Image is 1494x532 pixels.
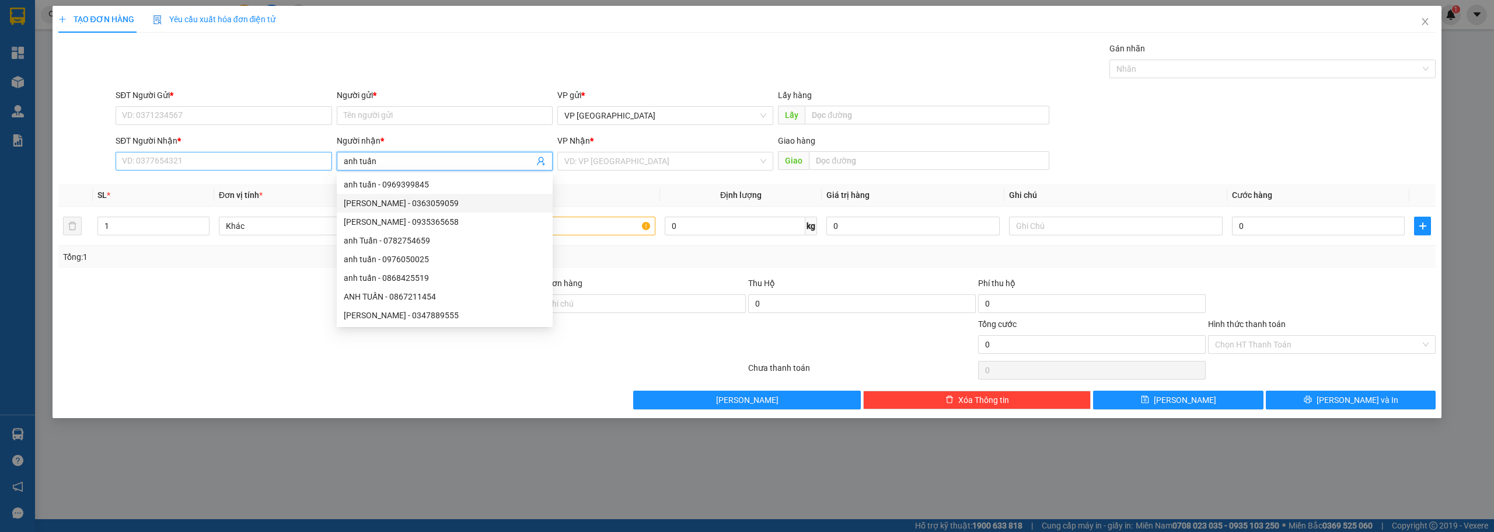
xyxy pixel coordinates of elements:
[1304,395,1312,405] span: printer
[1317,394,1398,406] span: [PERSON_NAME] và In
[748,279,775,288] span: Thu Hộ
[518,279,582,288] label: Ghi chú đơn hàng
[564,107,766,124] span: VP Sài Gòn
[10,38,128,66] div: bao bì [PERSON_NAME]
[826,217,999,235] input: 0
[1109,44,1145,53] label: Gán nhãn
[826,190,870,200] span: Giá trị hàng
[557,89,773,102] div: VP gửi
[10,11,28,23] span: Gửi:
[1415,221,1430,231] span: plus
[805,217,817,235] span: kg
[337,306,553,325] div: Anh Tuấn Anh - 0347889555
[978,277,1206,294] div: Phí thu hộ
[58,15,67,23] span: plus
[778,151,809,170] span: Giao
[1208,319,1286,329] label: Hình thức thanh toán
[344,253,546,266] div: anh tuấn - 0976050025
[1232,190,1272,200] span: Cước hàng
[153,15,276,24] span: Yêu cầu xuất hóa đơn điện tử
[518,294,746,313] input: Ghi chú đơn hàng
[337,269,553,287] div: anh tuấn - 0868425519
[809,151,1049,170] input: Dọc đường
[863,391,1091,409] button: deleteXóa Thông tin
[137,52,218,68] div: 0937618667
[747,361,977,382] div: Chưa thanh toán
[1004,184,1227,207] th: Ghi chú
[226,217,425,235] span: Khác
[1414,217,1431,235] button: plus
[63,217,82,235] button: delete
[116,89,331,102] div: SĐT Người Gửi
[344,234,546,247] div: anh Tuấn - 0782754659
[1093,391,1263,409] button: save[PERSON_NAME]
[337,213,553,231] div: Anh Tuấn - 0935365658
[337,175,553,194] div: anh tuấn - 0969399845
[1409,6,1441,39] button: Close
[716,394,779,406] span: [PERSON_NAME]
[945,395,954,405] span: delete
[337,250,553,269] div: anh tuấn - 0976050025
[778,136,815,145] span: Giao hàng
[337,231,553,250] div: anh Tuấn - 0782754659
[557,136,590,145] span: VP Nhận
[344,215,546,228] div: [PERSON_NAME] - 0935365658
[344,197,546,210] div: [PERSON_NAME] - 0363059059
[778,106,805,124] span: Lấy
[337,134,553,147] div: Người nhận
[116,134,331,147] div: SĐT Người Nhận
[778,91,812,100] span: Lấy hàng
[344,178,546,191] div: anh tuấn - 0969399845
[10,10,128,38] div: VP [GEOGRAPHIC_DATA]
[63,251,576,263] div: Tổng: 1
[153,15,162,25] img: icon
[1154,394,1216,406] span: [PERSON_NAME]
[344,272,546,284] div: anh tuấn - 0868425519
[536,157,546,166] span: user-add
[344,290,546,303] div: ANH TUẤN - 0867211454
[958,394,1009,406] span: Xóa Thông tin
[1141,395,1149,405] span: save
[337,287,553,306] div: ANH TUẤN - 0867211454
[633,391,861,409] button: [PERSON_NAME]
[1420,17,1430,26] span: close
[978,319,1017,329] span: Tổng cước
[10,66,128,82] div: 0938436412
[137,11,165,23] span: Nhận:
[337,89,553,102] div: Người gửi
[137,38,218,52] div: bánh kem 24h
[58,15,134,24] span: TẠO ĐƠN HÀNG
[1009,217,1223,235] input: Ghi Chú
[344,309,546,322] div: [PERSON_NAME] - 0347889555
[219,190,263,200] span: Đơn vị tính
[805,106,1049,124] input: Dọc đường
[137,10,218,38] div: VP Cư Jút
[1266,391,1436,409] button: printer[PERSON_NAME] và In
[720,190,762,200] span: Định lượng
[337,194,553,213] div: Anh Tuấn - 0363059059
[97,190,107,200] span: SL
